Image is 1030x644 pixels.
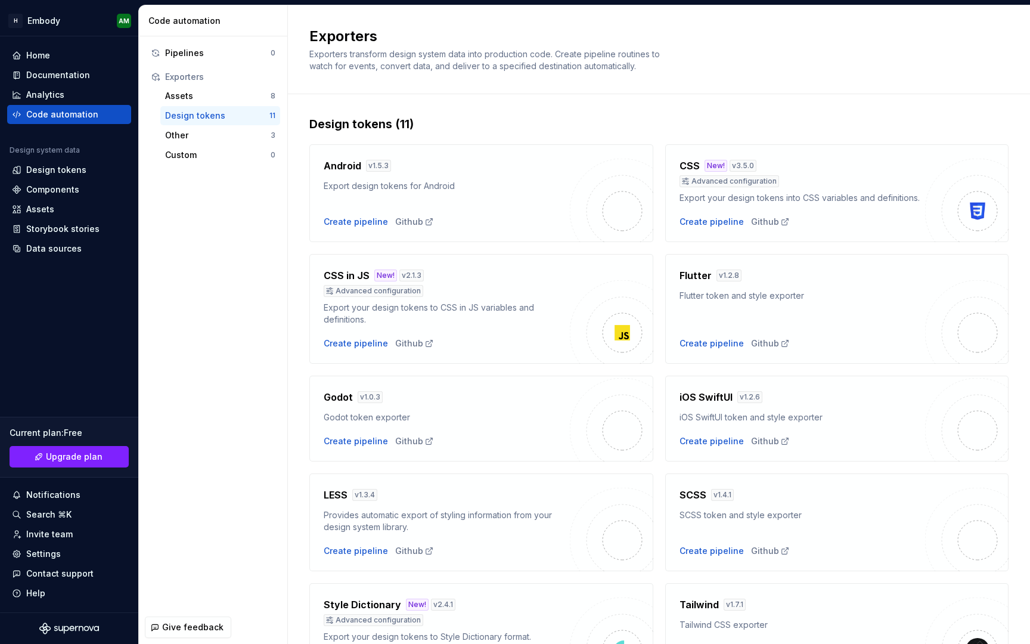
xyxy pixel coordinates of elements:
[26,568,94,580] div: Contact support
[751,435,790,447] a: Github
[751,216,790,228] div: Github
[680,597,719,612] h4: Tailwind
[358,391,383,403] div: v 1.0.3
[27,15,60,27] div: Embody
[309,27,994,46] h2: Exporters
[7,485,131,504] button: Notifications
[10,145,80,155] div: Design system data
[7,46,131,65] a: Home
[680,509,926,521] div: SCSS token and style exporter
[160,126,280,145] button: Other3
[7,564,131,583] button: Contact support
[271,131,275,140] div: 3
[26,49,50,61] div: Home
[324,435,388,447] button: Create pipeline
[737,391,762,403] div: v 1.2.6
[26,587,45,599] div: Help
[7,525,131,544] a: Invite team
[395,545,434,557] a: Github
[10,446,129,467] a: Upgrade plan
[10,427,129,439] div: Current plan : Free
[145,617,231,638] button: Give feedback
[680,390,733,404] h4: iOS SwiftUI
[324,631,570,643] div: Export your design tokens to Style Dictionary format.
[160,145,280,165] a: Custom0
[352,489,377,501] div: v 1.3.4
[680,545,744,557] button: Create pipeline
[324,338,388,349] button: Create pipeline
[160,106,280,125] button: Design tokens11
[165,71,275,83] div: Exporters
[309,49,662,71] span: Exporters transform design system data into production code. Create pipeline routines to watch fo...
[716,270,742,281] div: v 1.2.8
[324,545,388,557] button: Create pipeline
[7,160,131,179] a: Design tokens
[26,528,73,540] div: Invite team
[39,623,99,634] svg: Supernova Logo
[680,338,744,349] button: Create pipeline
[680,159,700,173] h4: CSS
[374,270,397,281] div: New!
[165,90,271,102] div: Assets
[324,216,388,228] button: Create pipeline
[26,223,100,235] div: Storybook stories
[162,621,224,633] span: Give feedback
[366,160,391,172] div: v 1.5.3
[148,15,283,27] div: Code automation
[680,435,744,447] button: Create pipeline
[751,545,790,557] a: Github
[711,489,734,501] div: v 1.4.1
[165,47,271,59] div: Pipelines
[730,160,756,172] div: v 3.5.0
[705,160,727,172] div: New!
[7,105,131,124] a: Code automation
[7,180,131,199] a: Components
[7,85,131,104] a: Analytics
[324,597,401,612] h4: Style Dictionary
[395,216,434,228] div: Github
[324,285,423,297] div: Advanced configuration
[7,505,131,524] button: Search ⌘K
[165,110,269,122] div: Design tokens
[269,111,275,120] div: 11
[680,192,926,204] div: Export your design tokens into CSS variables and definitions.
[26,509,72,521] div: Search ⌘K
[324,180,570,192] div: Export design tokens for Android
[680,488,706,502] h4: SCSS
[324,302,570,326] div: Export your design tokens to CSS in JS variables and definitions.
[271,150,275,160] div: 0
[309,116,1009,132] div: Design tokens (11)
[160,86,280,106] button: Assets8
[271,48,275,58] div: 0
[751,338,790,349] a: Github
[146,44,280,63] a: Pipelines0
[26,164,86,176] div: Design tokens
[26,243,82,255] div: Data sources
[26,109,98,120] div: Code automation
[680,216,744,228] button: Create pipeline
[395,338,434,349] a: Github
[8,14,23,28] div: H
[680,411,926,423] div: iOS SwiftUI token and style exporter
[324,268,370,283] h4: CSS in JS
[26,184,79,196] div: Components
[395,435,434,447] a: Github
[2,8,136,33] button: HEmbodyAM
[7,219,131,239] a: Storybook stories
[399,270,424,281] div: v 2.1.3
